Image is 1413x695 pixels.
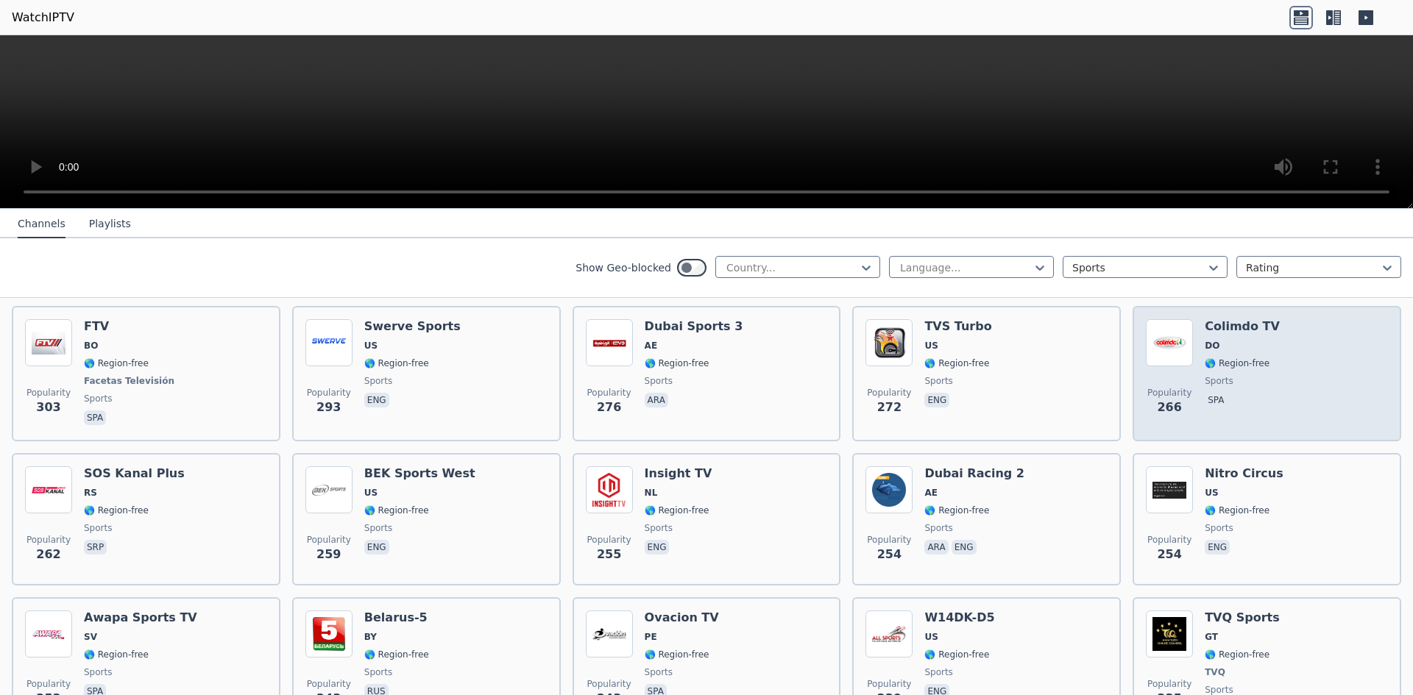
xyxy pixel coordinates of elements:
span: 293 [316,399,341,416]
span: Facetas Televisión [84,375,174,387]
span: 266 [1157,399,1181,416]
span: sports [1205,375,1233,387]
span: US [364,487,378,499]
span: 255 [597,546,621,563]
span: Popularity [307,387,351,399]
p: eng [364,540,389,555]
span: 🌎 Region-free [1205,505,1269,516]
img: Ovacion TV [586,610,633,657]
span: Popularity [1147,678,1191,690]
p: eng [924,393,949,407]
h6: Insight TV [645,466,712,481]
span: sports [924,666,952,678]
h6: W14DK-D5 [924,610,994,625]
span: SV [84,631,97,643]
span: 🌎 Region-free [84,649,149,660]
button: Playlists [89,210,131,238]
span: 276 [597,399,621,416]
span: Popularity [587,678,631,690]
img: Dubai Racing 2 [865,466,913,513]
span: Popularity [26,534,71,546]
img: Dubai Sports 3 [586,319,633,366]
span: 🌎 Region-free [924,505,989,516]
span: NL [645,487,658,499]
h6: TVQ Sports [1205,610,1280,625]
p: eng [364,393,389,407]
span: Popularity [307,534,351,546]
span: 272 [877,399,902,416]
span: Popularity [867,678,911,690]
img: Colimdo TV [1146,319,1193,366]
a: WatchIPTV [12,9,74,26]
span: 🌎 Region-free [364,505,429,516]
span: GT [1205,631,1218,643]
h6: Awapa Sports TV [84,610,197,625]
img: Insight TV [586,466,633,513]
span: sports [364,375,392,387]
span: Popularity [1147,534,1191,546]
p: eng [952,540,977,555]
span: 🌎 Region-free [645,505,709,516]
p: spa [84,410,106,425]
span: BO [84,340,98,352]
button: Channels [18,210,65,238]
span: sports [924,375,952,387]
span: sports [84,522,112,534]
p: srp [84,540,107,555]
img: TVS Turbo [865,319,913,366]
h6: FTV [84,319,177,334]
img: Belarus-5 [305,610,353,657]
h6: TVS Turbo [924,319,991,334]
label: Show Geo-blocked [576,260,671,275]
p: eng [645,540,670,555]
span: sports [1205,522,1233,534]
span: sports [84,666,112,678]
span: sports [645,522,673,534]
span: 254 [877,546,902,563]
h6: Colimdo TV [1205,319,1280,334]
span: Popularity [867,534,911,546]
h6: Dubai Racing 2 [924,466,1024,481]
h6: Nitro Circus [1205,466,1283,481]
span: 303 [36,399,60,416]
span: TVQ [1205,666,1225,678]
span: 🌎 Region-free [645,357,709,369]
h6: Ovacion TV [645,610,719,625]
img: FTV [25,319,72,366]
img: BEK Sports West [305,466,353,513]
span: 🌎 Region-free [924,649,989,660]
span: 🌎 Region-free [924,357,989,369]
h6: BEK Sports West [364,466,475,481]
span: sports [364,522,392,534]
span: Popularity [587,387,631,399]
h6: Belarus-5 [364,610,429,625]
span: Popularity [26,387,71,399]
span: 🌎 Region-free [1205,357,1269,369]
img: Swerve Sports [305,319,353,366]
span: sports [924,522,952,534]
img: Awapa Sports TV [25,610,72,657]
span: Popularity [1147,387,1191,399]
img: SOS Kanal Plus [25,466,72,513]
span: PE [645,631,657,643]
p: ara [645,393,668,407]
span: 🌎 Region-free [364,357,429,369]
span: 🌎 Region-free [84,505,149,516]
span: US [924,631,938,643]
span: DO [1205,340,1219,352]
span: 259 [316,546,341,563]
span: US [364,340,378,352]
span: 254 [1157,546,1181,563]
span: Popularity [867,387,911,399]
span: 🌎 Region-free [364,649,429,660]
span: 🌎 Region-free [1205,649,1269,660]
span: Popularity [307,678,351,690]
p: spa [1205,393,1227,407]
span: AE [924,487,937,499]
p: ara [924,540,948,555]
span: sports [645,375,673,387]
span: Popularity [587,534,631,546]
span: 262 [36,546,60,563]
p: eng [1205,540,1230,555]
h6: Dubai Sports 3 [645,319,743,334]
